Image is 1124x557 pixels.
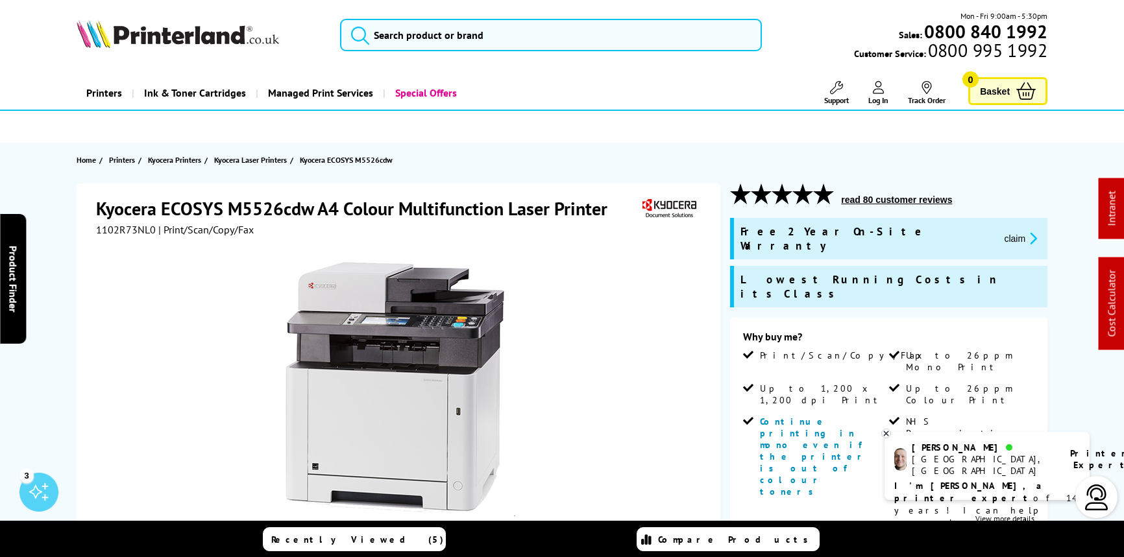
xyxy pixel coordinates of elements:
span: 1102R73NL0 [96,223,156,236]
img: Thumbnail [273,262,528,516]
button: read 80 customer reviews [837,194,956,206]
p: of 14 years! I can help you choose the right product [894,480,1080,541]
a: Home [77,153,99,167]
span: Kyocera Laser Printers [214,153,287,167]
a: Printers [109,153,138,167]
a: Printers [77,77,132,110]
a: Basket 0 [968,77,1047,105]
a: Special Offers [383,77,467,110]
span: | Print/Scan/Copy/Fax [158,223,254,236]
img: user-headset-light.svg [1084,484,1110,510]
span: Compare Products [658,534,815,545]
div: 3 [19,468,34,482]
span: Continue printing in mono even if the printer is out of colour toners [760,416,869,497]
div: [GEOGRAPHIC_DATA], [GEOGRAPHIC_DATA] [912,453,1054,477]
img: Printerland Logo [77,19,279,48]
span: Home [77,153,96,167]
a: Kyocera Printers [148,153,204,167]
button: promo-description [1000,231,1041,246]
a: Kyocera Laser Printers [214,153,290,167]
span: Product Finder [6,245,19,312]
span: 0800 995 1992 [926,44,1047,56]
a: Track Order [908,81,946,105]
span: Sales: [899,29,922,41]
span: Support [824,95,849,105]
h1: Kyocera ECOSYS M5526cdw A4 Colour Multifunction Laser Printer [96,196,620,220]
span: Customer Service: [854,44,1047,60]
span: NHS Prescription Printing Approved [906,416,1032,462]
span: Up to 1,200 x 1,200 dpi Print [760,383,886,406]
a: 0800 840 1992 [922,25,1047,38]
div: [PERSON_NAME] [912,442,1054,453]
span: Kyocera ECOSYS M5526cdw [300,155,393,165]
span: Up to 26ppm Colour Print [906,383,1032,406]
span: Basket [980,82,1010,100]
a: Ink & Toner Cartridges [132,77,256,110]
span: Recently Viewed (5) [271,534,444,545]
span: Mon - Fri 9:00am - 5:30pm [960,10,1047,22]
span: Log In [868,95,888,105]
span: Up to 26ppm Mono Print [906,350,1032,373]
a: Cost Calculator [1105,270,1118,337]
b: 0800 840 1992 [924,19,1047,43]
a: Printerland Logo [77,19,324,51]
img: ashley-livechat.png [894,448,907,471]
b: I'm [PERSON_NAME], a printer expert [894,480,1045,504]
span: Ink & Toner Cartridges [144,77,246,110]
span: Printers [109,153,135,167]
input: Search product or brand [340,19,762,51]
img: Kyocera [639,196,699,220]
span: Lowest Running Costs in its Class [740,272,1041,301]
a: Compare Products [637,527,820,551]
a: Intranet [1105,191,1118,226]
span: Print/Scan/Copy/Fax [760,350,927,361]
span: Kyocera Printers [148,153,201,167]
a: Support [824,81,849,105]
a: Log In [868,81,888,105]
div: Why buy me? [743,330,1034,350]
a: Recently Viewed (5) [263,527,446,551]
span: 0 [962,71,979,88]
a: Managed Print Services [256,77,383,110]
span: Free 2 Year On-Site Warranty [740,224,994,253]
